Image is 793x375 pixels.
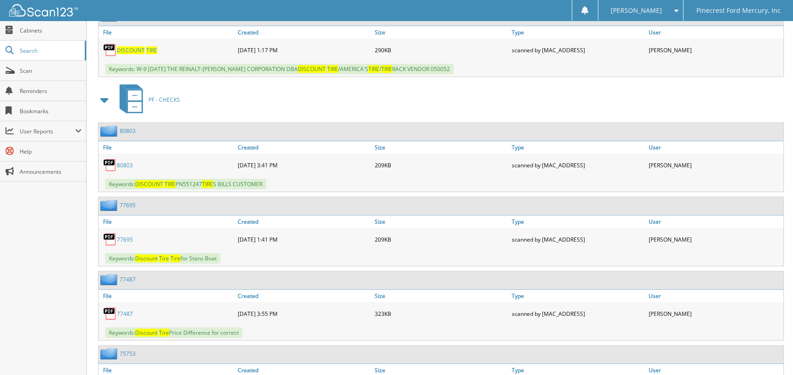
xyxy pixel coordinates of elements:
[509,215,646,228] a: Type
[298,65,326,73] span: DISCOUNT
[20,168,82,176] span: Announcements
[646,141,783,154] a: User
[372,26,509,39] a: Size
[159,254,169,262] span: Tire
[20,67,82,75] span: Scan
[372,141,509,154] a: Size
[646,26,783,39] a: User
[327,65,338,73] span: TIRE
[235,290,372,302] a: Created
[98,290,235,302] a: File
[646,156,783,174] div: [PERSON_NAME]
[372,41,509,59] div: 290KB
[146,46,157,54] span: TIRE
[100,348,120,359] img: folder2.png
[509,26,646,39] a: Type
[235,41,372,59] div: [DATE] 1:17 PM
[235,26,372,39] a: Created
[20,148,82,155] span: Help
[105,253,220,264] span: Keywords: for Stans Boat
[100,274,120,285] img: folder2.png
[103,43,117,57] img: PDF.png
[747,331,793,375] iframe: Chat Widget
[98,215,235,228] a: File
[235,230,372,248] div: [DATE] 1:41 PM
[235,215,372,228] a: Created
[103,232,117,246] img: PDF.png
[509,156,646,174] div: scanned by [MAC_ADDRESS]
[103,307,117,320] img: PDF.png
[117,46,145,54] span: DISCOUNT
[696,8,781,13] span: Pinecrest Ford Mercury, Inc
[105,327,242,338] span: Keywords: Price Difference for correct
[20,127,75,135] span: User Reports
[117,236,133,243] a: 77695
[100,125,120,137] img: folder2.png
[135,254,158,262] span: Discount
[170,254,180,262] span: Tire
[372,290,509,302] a: Size
[103,158,117,172] img: PDF.png
[148,96,180,104] span: PF - CHECKS
[611,8,662,13] span: [PERSON_NAME]
[114,82,180,118] a: PF - CHECKS
[509,290,646,302] a: Type
[509,304,646,323] div: scanned by [MAC_ADDRESS]
[100,199,120,211] img: folder2.png
[20,87,82,95] span: Reminders
[117,310,133,318] a: 77487
[202,180,213,188] span: TIRE
[646,41,783,59] div: [PERSON_NAME]
[20,47,80,55] span: Search
[120,350,136,358] a: 75753
[235,141,372,154] a: Created
[98,141,235,154] a: File
[135,329,158,336] span: Discount
[20,107,82,115] span: Bookmarks
[105,179,266,189] span: Keywords: PN551247 S BILLS CUSTOMER
[646,230,783,248] div: [PERSON_NAME]
[235,156,372,174] div: [DATE] 3:41 PM
[372,156,509,174] div: 209KB
[120,127,136,135] a: 80803
[509,141,646,154] a: Type
[159,329,169,336] span: Tire
[135,180,163,188] span: DISCOUNT
[98,26,235,39] a: File
[117,161,133,169] a: 80803
[235,304,372,323] div: [DATE] 3:55 PM
[117,46,157,54] a: DISCOUNT TIRE
[164,180,175,188] span: TIRE
[105,64,454,74] span: Keywords: W-9 [DATE] THE REINALT-[PERSON_NAME] CORPORATION DBA /AMERICA'S / RACK VENDOR 050052
[646,290,783,302] a: User
[120,201,136,209] a: 77695
[646,215,783,228] a: User
[372,215,509,228] a: Size
[372,304,509,323] div: 323KB
[381,65,392,73] span: TIRE
[9,4,78,17] img: scan123-logo-white.svg
[509,41,646,59] div: scanned by [MAC_ADDRESS]
[372,230,509,248] div: 209KB
[646,304,783,323] div: [PERSON_NAME]
[509,230,646,248] div: scanned by [MAC_ADDRESS]
[20,27,82,34] span: Cabinets
[120,276,136,283] a: 77487
[368,65,379,73] span: TIRE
